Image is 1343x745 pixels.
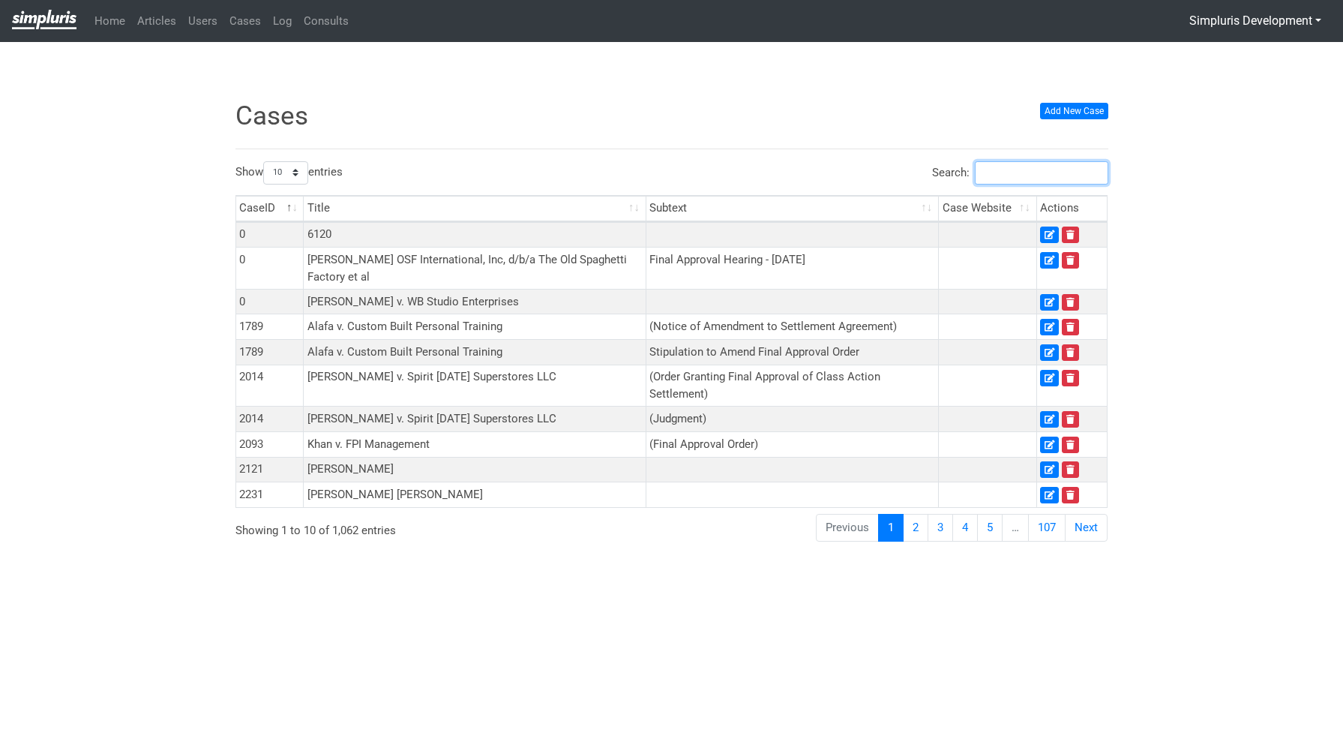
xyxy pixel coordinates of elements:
td: Alafa v. Custom Built Personal Training [304,314,646,339]
a: Delete Case [1062,344,1079,361]
td: [PERSON_NAME] [304,457,646,482]
td: (Order Granting Final Approval of Class Action Settlement) [646,365,939,407]
img: Privacy-class-action [12,10,76,29]
a: Delete Case [1062,294,1079,311]
a: Add New Case [1040,103,1108,119]
a: Articles [131,7,182,36]
a: Delete Case [1062,227,1079,243]
a: Cases [223,7,267,36]
a: Edit Case [1040,411,1059,428]
td: [PERSON_NAME] [PERSON_NAME] [304,482,646,507]
a: 5 [977,514,1003,542]
div: Showing 1 to 10 of 1,062 entries [235,512,586,539]
td: 2121 [236,457,304,482]
td: 0 [236,247,304,289]
td: [PERSON_NAME] OSF International, Inc, d/b/a The Old Spaghetti Factory et al [304,247,646,289]
td: 0 [236,222,304,248]
a: Delete Case [1062,437,1079,453]
td: Khan v. FPI Management [304,431,646,457]
td: [PERSON_NAME] v. WB Studio Enterprises [304,289,646,314]
a: Edit Case [1040,461,1059,478]
a: 4 [952,514,978,542]
label: Search: [932,161,1108,185]
a: Delete Case [1062,461,1079,478]
th: CaseID: activate to sort column descending [236,196,304,222]
th: Title: activate to sort column ascending [304,196,646,222]
td: 2014 [236,365,304,407]
td: [PERSON_NAME] v. Spirit [DATE] Superstores LLC [304,406,646,431]
td: 2093 [236,431,304,457]
a: Edit Case [1040,370,1059,386]
td: Stipulation to Amend Final Approval Order [646,339,939,365]
a: 2 [903,514,928,542]
td: 6120 [304,222,646,248]
button: Simpluris Development [1180,7,1331,35]
td: (Notice of Amendment to Settlement Agreement) [646,314,939,339]
a: Consults [298,7,355,36]
a: Users [182,7,223,36]
a: Edit Case [1040,227,1059,243]
td: (Final Approval Order) [646,431,939,457]
th: Subtext: activate to sort column ascending [646,196,939,222]
a: Log [267,7,298,36]
td: 1789 [236,314,304,339]
td: 1789 [236,339,304,365]
td: Final Approval Hearing - [DATE] [646,247,939,289]
a: Delete Case [1062,370,1079,386]
a: Edit Case [1040,344,1059,361]
td: 0 [236,289,304,314]
td: 2014 [236,406,304,431]
a: Delete Case [1062,487,1079,503]
th: Case Website: activate to sort column ascending [939,196,1037,222]
input: Search: [975,161,1108,185]
a: 3 [928,514,953,542]
a: 1 [878,514,904,542]
span: Cases [235,101,308,131]
a: Delete Case [1062,252,1079,269]
a: Next [1065,514,1108,542]
a: Edit Case [1040,319,1059,335]
td: Alafa v. Custom Built Personal Training [304,339,646,365]
label: Show entries [235,161,343,185]
a: 107 [1028,514,1066,542]
td: [PERSON_NAME] v. Spirit [DATE] Superstores LLC [304,365,646,407]
a: Edit Case [1040,294,1059,311]
select: Showentries [263,161,308,185]
a: Edit Case [1040,437,1059,453]
a: Delete Case [1062,411,1079,428]
td: (Judgment) [646,406,939,431]
a: Home [88,7,131,36]
a: Delete Case [1062,319,1079,335]
a: Edit Case [1040,487,1059,503]
th: Actions [1037,196,1107,222]
td: 2231 [236,482,304,507]
a: Edit Case [1040,252,1059,269]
